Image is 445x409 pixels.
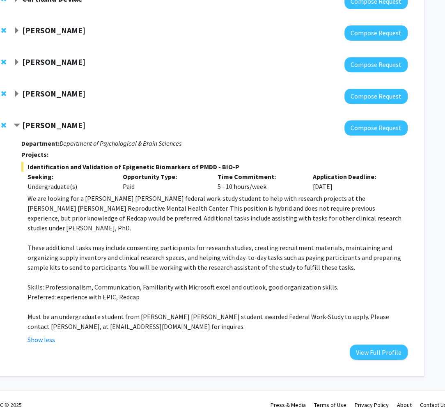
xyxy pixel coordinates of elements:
button: View Full Profile [350,345,408,360]
strong: [PERSON_NAME] [22,25,85,35]
p: We are looking for a [PERSON_NAME] [PERSON_NAME] federal work-study student to help with research... [28,193,408,233]
p: These additional tasks may include consenting participants for research studies, creating recruit... [28,243,408,272]
button: Show less [28,335,55,345]
button: Compose Request to Jean Kim [344,25,408,41]
strong: Department: [21,139,60,147]
a: Press & Media [271,401,306,409]
span: Expand Michele Manahan Bookmark [14,59,20,66]
strong: [PERSON_NAME] [22,88,85,99]
a: About [397,401,412,409]
span: Identification and Validation of Epigenetic Biomarkers of PMDD - BIO-P [21,162,408,172]
p: Application Deadline: [312,172,395,182]
a: Privacy Policy [355,401,389,409]
div: [DATE] [306,172,401,191]
p: Seeking: [28,172,110,182]
span: Expand Emily Johnson Bookmark [14,91,20,97]
iframe: Chat [6,372,35,403]
p: Skills: Professionalism, Communication, Familiarity with Microsoft excel and outlook, good organi... [28,282,408,292]
span: Remove Emily Johnson from bookmarks [1,90,6,97]
p: Opportunity Type: [122,172,205,182]
span: Remove Michele Manahan from bookmarks [1,59,6,65]
div: Paid [116,172,211,191]
span: Remove Jean Kim from bookmarks [1,27,6,34]
strong: [PERSON_NAME] [22,120,85,130]
span: Remove Victoria Paone from bookmarks [1,122,6,129]
p: Preferred: experience with EPIC, Redcap [28,292,408,302]
i: Department of Psychological & Brain Sciences [60,139,181,147]
button: Compose Request to Michele Manahan [344,57,408,72]
span: Expand Jean Kim Bookmark [14,28,20,34]
strong: Projects: [21,150,48,159]
button: Compose Request to Emily Johnson [344,89,408,104]
p: Must be an undergraduate student from [PERSON_NAME] [PERSON_NAME] student awarded Federal Work-St... [28,312,408,331]
span: Contract Victoria Paone Bookmark [14,122,20,129]
strong: [PERSON_NAME] [22,57,85,67]
button: Compose Request to Victoria Paone [344,120,408,136]
div: Undergraduate(s) [28,182,110,191]
p: Time Commitment: [218,172,300,182]
a: Terms of Use [314,401,346,409]
div: 5 - 10 hours/week [211,172,307,191]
